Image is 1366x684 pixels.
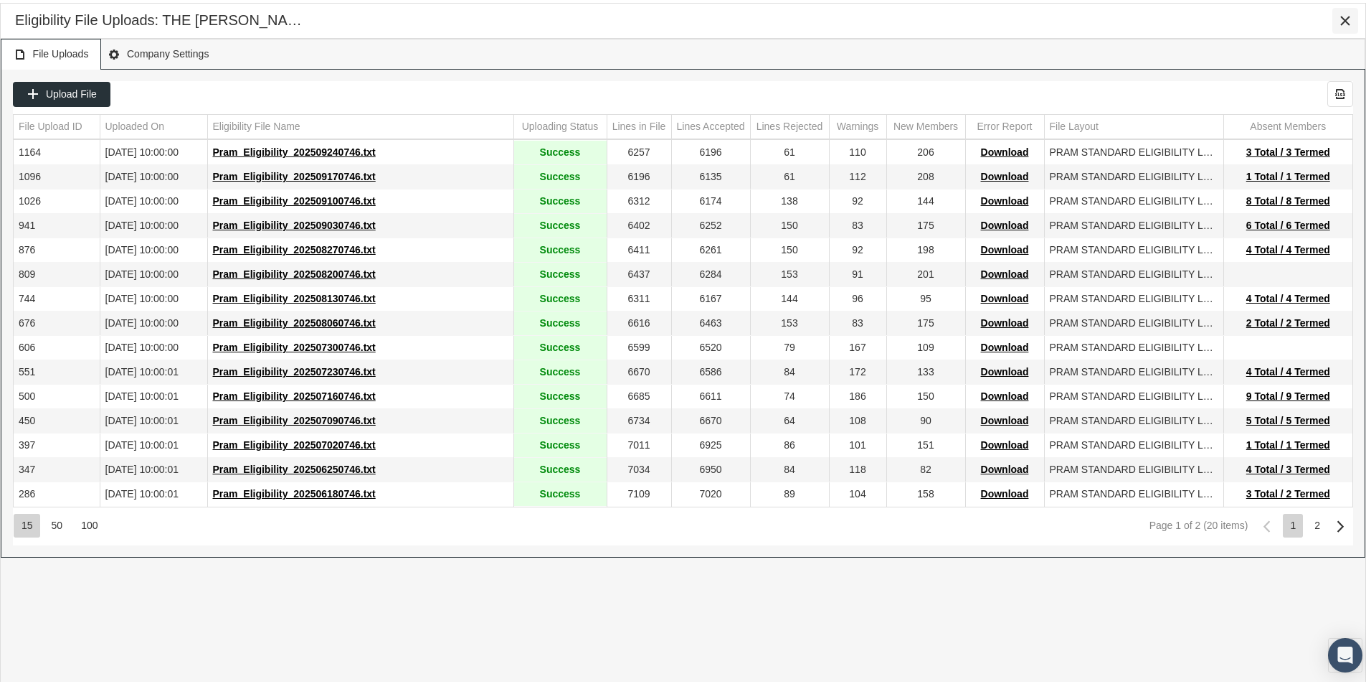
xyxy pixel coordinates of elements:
[100,382,207,406] td: [DATE] 10:00:01
[607,455,671,479] td: 7034
[1246,217,1330,228] span: 6 Total / 6 Termed
[1044,284,1223,309] td: PRAM STANDARD ELIGIBILITY LAYOUT_03182021
[100,406,207,431] td: [DATE] 10:00:01
[1246,388,1330,399] span: 9 Total / 9 Termed
[1328,511,1353,536] div: Next Page
[981,266,1029,277] span: Download
[1149,517,1248,528] div: Page 1 of 2 (20 items)
[14,479,100,504] td: 286
[981,241,1029,253] span: Download
[213,290,376,301] span: Pram_Eligibility_202508130746.txt
[1246,485,1330,497] span: 3 Total / 2 Termed
[671,431,750,455] td: 6925
[513,211,607,235] td: Success
[886,235,965,260] td: 198
[1044,333,1223,357] td: PRAM STANDARD ELIGIBILITY LAYOUT_03182021
[886,309,965,333] td: 175
[829,112,886,136] td: Column Warnings
[513,455,607,479] td: Success
[1044,309,1223,333] td: PRAM STANDARD ELIGIBILITY LAYOUT_03182021
[14,284,100,309] td: 744
[513,431,607,455] td: Success
[750,431,829,455] td: 86
[1307,511,1327,535] div: Page 2
[213,192,376,204] span: Pram_Eligibility_202509100746.txt
[100,235,207,260] td: [DATE] 10:00:00
[1246,461,1330,472] span: 4 Total / 3 Termed
[756,117,823,131] div: Lines Rejected
[1246,144,1330,155] span: 3 Total / 3 Termed
[886,162,965,187] td: 208
[750,284,829,309] td: 144
[108,42,209,60] span: Company Settings
[15,8,313,27] div: Eligibility File Uploads: THE [PERSON_NAME] COMPANY
[671,162,750,187] td: 6135
[671,357,750,382] td: 6586
[14,42,89,60] span: File Uploads
[513,406,607,431] td: Success
[829,431,886,455] td: 101
[100,112,207,136] td: Column Uploaded On
[213,388,376,399] span: Pram_Eligibility_202507160746.txt
[1254,511,1279,536] div: Previous Page
[44,511,70,535] div: Items per page: 50
[829,284,886,309] td: 96
[671,284,750,309] td: 6167
[750,162,829,187] td: 61
[1044,431,1223,455] td: PRAM STANDARD ELIGIBILITY LAYOUT_03182021
[1044,455,1223,479] td: PRAM STANDARD ELIGIBILITY LAYOUT_03182021
[73,511,105,535] div: Items per page: 100
[1246,363,1330,375] span: 4 Total / 4 Termed
[513,235,607,260] td: Success
[981,485,1029,497] span: Download
[513,138,607,162] td: Success
[829,406,886,431] td: 108
[513,284,607,309] td: Success
[829,479,886,504] td: 104
[750,211,829,235] td: 150
[612,117,666,131] div: Lines in File
[981,290,1029,301] span: Download
[750,479,829,504] td: 89
[671,406,750,431] td: 6670
[607,260,671,284] td: 6437
[100,284,207,309] td: [DATE] 10:00:00
[513,357,607,382] td: Success
[750,187,829,211] td: 138
[886,357,965,382] td: 133
[100,260,207,284] td: [DATE] 10:00:00
[671,138,750,162] td: 6196
[671,235,750,260] td: 6261
[14,309,100,333] td: 676
[1044,235,1223,260] td: PRAM STANDARD ELIGIBILITY LAYOUT_03182021
[829,260,886,284] td: 91
[213,461,376,472] span: Pram_Eligibility_202506250746.txt
[671,260,750,284] td: 6284
[981,461,1029,472] span: Download
[1044,382,1223,406] td: PRAM STANDARD ELIGIBILITY LAYOUT_03182021
[1327,78,1353,104] div: Export all data to Excel
[886,406,965,431] td: 90
[13,79,110,104] div: Upload File
[607,138,671,162] td: 6257
[1246,192,1330,204] span: 8 Total / 8 Termed
[671,187,750,211] td: 6174
[607,284,671,309] td: 6311
[981,363,1029,375] span: Download
[13,78,1353,104] div: Data grid toolbar
[829,455,886,479] td: 118
[671,211,750,235] td: 6252
[886,112,965,136] td: Column New Members
[750,235,829,260] td: 150
[1044,211,1223,235] td: PRAM STANDARD ELIGIBILITY LAYOUT_03182021
[1328,635,1362,670] div: Open Intercom Messenger
[14,112,100,136] td: Column File Upload ID
[100,431,207,455] td: [DATE] 10:00:01
[213,363,376,375] span: Pram_Eligibility_202507230746.txt
[1044,406,1223,431] td: PRAM STANDARD ELIGIBILITY LAYOUT_03182021
[750,382,829,406] td: 74
[1044,260,1223,284] td: PRAM STANDARD ELIGIBILITY LAYOUT_03182021
[671,112,750,136] td: Column Lines Accepted
[829,187,886,211] td: 92
[981,436,1029,448] span: Download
